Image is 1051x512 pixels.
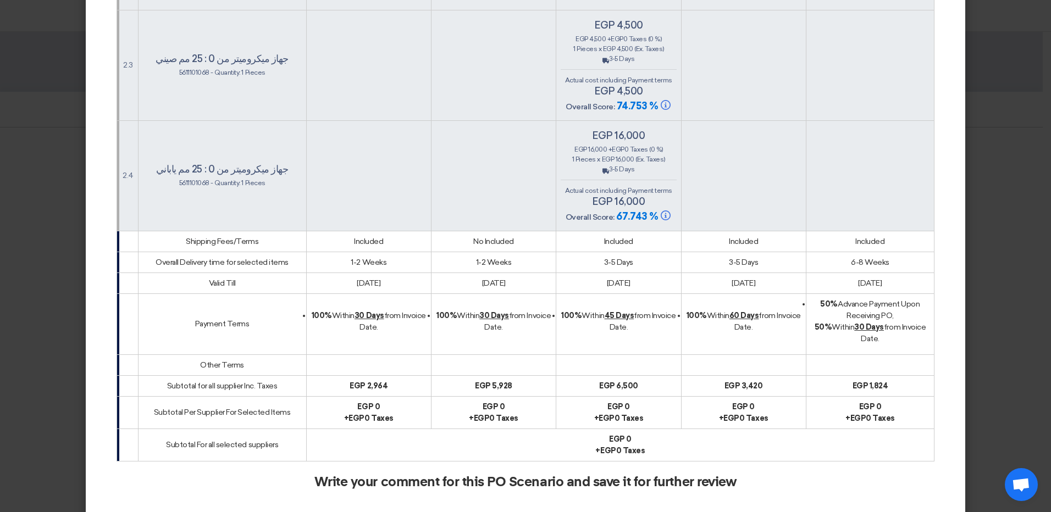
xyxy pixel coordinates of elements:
b: egp 6,500 [599,381,638,391]
td: Shipping Fees/Terms [138,231,306,252]
div: Included [561,236,676,247]
span: Pieces x [577,45,601,53]
span: egp 4,500 [603,45,633,53]
span: Pieces x [576,155,600,163]
div: 4,500 + 0 Taxes (0 %) [561,34,676,44]
span: egp [611,35,623,43]
td: [DATE] [681,272,806,293]
span: Within from Invoice Date. [815,322,926,343]
span: egp 16,000 [602,155,634,163]
h4: جهاز ميكروميتر من 0 : 25 مم ياباني [143,163,302,175]
td: Other Terms [138,354,306,375]
strong: 100% [687,311,707,320]
u: 30 Days [479,311,509,320]
span: 1 [572,155,574,163]
b: egp 0 [607,402,630,411]
b: + 0 Taxes [594,414,644,423]
span: egp [723,414,739,423]
strong: 50% [820,299,838,309]
span: (Ex. Taxes) [635,155,665,163]
u: 30 Days [355,311,384,320]
td: 1-2 Weeks [431,252,556,272]
span: Advance Payment Upon Receiving PO, [820,299,920,320]
td: Valid Till [138,272,306,293]
b: egp 5,928 [475,381,512,391]
strong: 50% [815,322,832,332]
td: 1-2 Weeks [306,252,431,272]
td: [DATE] [306,272,431,293]
div: Included [811,236,930,247]
span: 67.743 % [616,210,672,222]
span: Within from Invoice Date. [687,311,801,332]
td: Subtotal for all supplier Inc. Taxes [138,375,306,396]
span: Overall Score: [566,213,615,222]
span: (Ex. Taxes) [634,45,664,53]
b: egp 2,964 [350,381,388,391]
h4: egp 4,500 [561,19,676,31]
span: egp [612,146,624,153]
td: Subtotal For all selected suppliers [138,428,306,461]
span: egp [600,446,616,455]
span: Within from Invoice Date. [436,311,551,332]
strong: 100% [312,311,332,320]
b: + 0 Taxes [845,414,895,423]
h4: egp 4,500 [561,85,676,97]
div: Included [686,236,801,247]
b: egp 0 [483,402,505,411]
b: + 0 Taxes [344,414,394,423]
h2: Write your comment for this PO Scenario and save it for further review [314,475,737,490]
span: 5611101068 - Quantity: 1 Pieces [179,179,265,187]
span: egp [599,414,615,423]
h4: egp 16,000 [561,196,676,208]
h4: egp 16,000 [561,130,676,142]
h4: جهاز ميكروميتر من 0 : 25 مم صيني [143,53,302,65]
span: 1 [573,45,576,53]
div: 16,000 + 0 Taxes (0 %) [561,144,676,154]
span: Overall Score: [566,102,615,112]
td: [DATE] [431,272,556,293]
b: + 0 Taxes [469,414,518,423]
td: [DATE] [806,272,934,293]
u: 60 Days [729,311,759,320]
td: 6-8 Weeks [806,252,934,272]
span: Actual cost including Payment terms [565,187,672,194]
td: 2.4 [117,120,139,231]
td: [DATE] [556,272,681,293]
span: Within from Invoice Date. [312,311,426,332]
span: egp [474,414,490,423]
span: egp [574,146,587,153]
div: 3-5 Days [561,164,676,174]
b: egp 3,420 [724,381,763,391]
span: egp [850,414,866,423]
b: egp 0 [732,402,755,411]
div: No Included [436,236,551,247]
b: egp 0 [357,402,380,411]
td: Overall Delivery time for selected items [138,252,306,272]
b: + 0 Taxes [719,414,768,423]
u: 30 Days [854,322,884,332]
td: 3-5 Days [556,252,681,272]
td: Subtotal Per Supplier For Selected Items [138,396,306,428]
span: Actual cost including Payment terms [565,76,672,84]
strong: 100% [561,311,582,320]
b: egp 1,824 [853,381,888,391]
b: egp 0 [859,402,882,411]
span: egp [576,35,588,43]
span: egp [349,414,364,423]
div: 3-5 Days [561,54,676,64]
u: 45 Days [605,311,634,320]
div: Included [311,236,427,247]
span: 74.753 % [617,100,672,112]
span: 5611101068 - Quantity: 1 Pieces [179,69,265,76]
strong: 100% [436,311,457,320]
b: egp 0 [609,435,632,444]
b: + 0 Taxes [595,446,645,455]
td: Payment Terms [138,293,306,354]
span: Within from Invoice Date. [561,311,676,332]
div: Open chat [1005,468,1038,501]
td: 3-5 Days [681,252,806,272]
td: 2.3 [117,10,139,120]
